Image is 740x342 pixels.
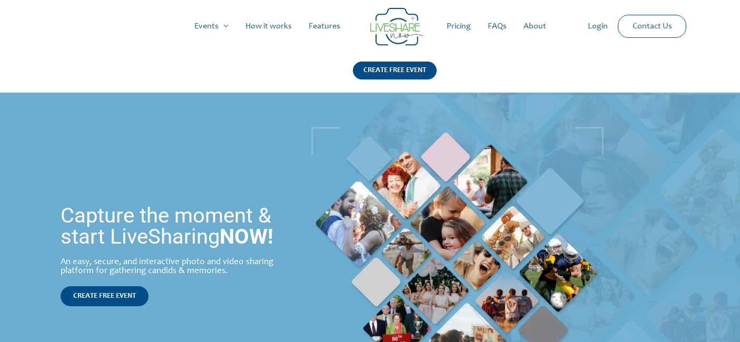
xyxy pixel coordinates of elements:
[370,8,423,46] img: Group 14 | Live Photo Slideshow for Events | Create Free Events Album for Any Occasion
[579,9,616,43] a: Login
[237,9,300,43] a: How it works
[61,258,293,276] div: An easy, secure, and interactive photo and video sharing platform for gathering candids & memories.
[515,9,555,43] a: About
[624,15,680,37] a: Contact Us
[18,9,722,43] nav: Site Navigation
[186,9,237,43] a: Events
[61,205,293,247] h1: Capture the moment & start LiveSharing
[220,224,273,249] strong: NOW!
[61,286,149,306] a: CREATE FREE EVENT
[479,9,515,43] a: FAQs
[353,62,437,93] a: CREATE FREE EVENT
[73,293,136,300] span: CREATE FREE EVENT
[300,9,349,43] a: Features
[438,9,479,43] a: Pricing
[353,62,437,79] div: CREATE FREE EVENT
